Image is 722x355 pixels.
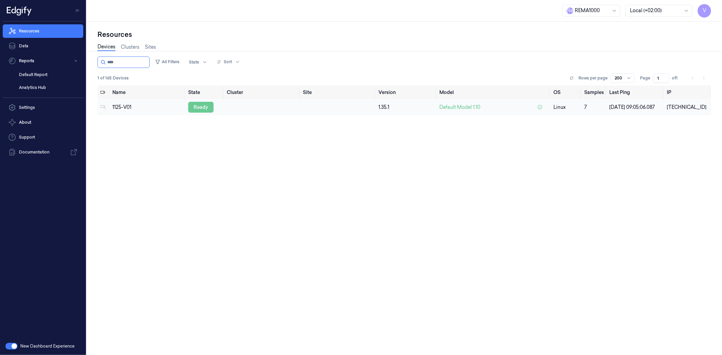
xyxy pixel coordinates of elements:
[582,86,607,99] th: Samples
[609,104,661,111] div: [DATE] 09:05:06.087
[437,86,551,99] th: Model
[3,131,83,144] a: Support
[14,69,83,80] a: Default Report
[97,75,129,81] span: 1 of 165 Devices
[300,86,376,99] th: Site
[145,44,156,51] a: Sites
[152,56,182,67] button: All Filters
[97,30,711,39] div: Resources
[578,75,608,81] p: Rows per page
[3,54,83,68] button: Reports
[3,24,83,38] a: Resources
[567,7,573,14] span: R e
[553,104,579,111] p: linux
[72,5,83,16] button: Toggle Navigation
[440,104,481,111] span: Default Model 1.10
[688,73,708,83] nav: pagination
[3,39,83,53] a: Data
[667,104,708,111] div: [TECHNICAL_ID]
[376,86,437,99] th: Version
[3,116,83,129] button: About
[97,43,115,51] a: Devices
[698,4,711,18] button: V
[185,86,224,99] th: State
[14,82,83,93] a: Analytics Hub
[3,101,83,114] a: Settings
[188,102,214,113] div: ready
[378,104,434,111] div: 1.35.1
[224,86,300,99] th: Cluster
[110,86,185,99] th: Name
[121,44,139,51] a: Clusters
[551,86,582,99] th: OS
[112,104,183,111] div: 1125-V01
[607,86,664,99] th: Last Ping
[672,75,683,81] span: of 1
[584,104,604,111] div: 7
[3,145,83,159] a: Documentation
[664,86,711,99] th: IP
[640,75,650,81] span: Page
